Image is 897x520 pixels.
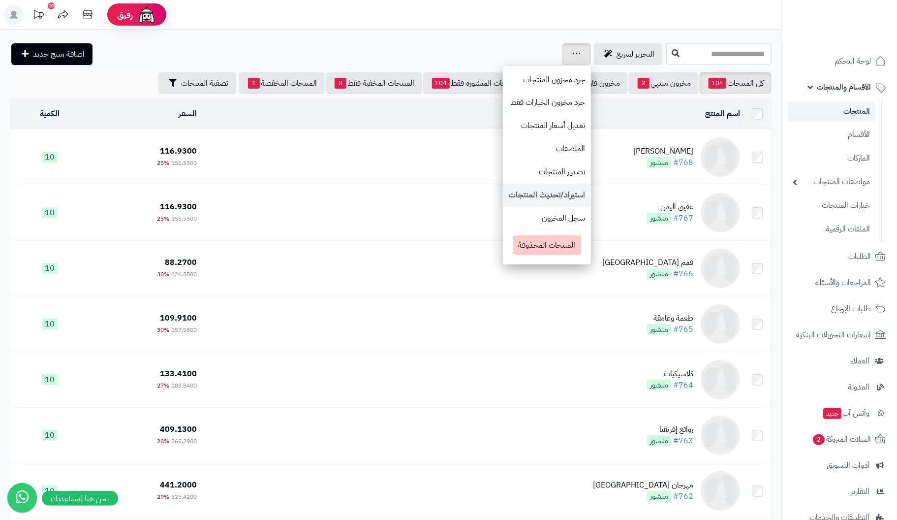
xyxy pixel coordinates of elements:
span: منشور [647,157,671,168]
a: #762 [673,490,693,502]
a: المنتجات المخفضة1 [239,72,325,94]
a: تحديثات المنصة [26,5,51,27]
span: 2 [813,434,825,445]
div: مهرجان [GEOGRAPHIC_DATA] [593,480,693,491]
span: منشور [647,213,671,224]
a: خيارات المنتجات [788,195,875,216]
span: 28% [157,437,169,446]
span: منشور [647,435,671,446]
span: اضافة منتج جديد [33,48,85,60]
a: التقارير [788,480,891,503]
span: 10 [42,152,58,162]
span: المراجعات والأسئلة [815,276,871,290]
a: جرد مخزون المنتجات [503,68,591,92]
span: 133.4100 [160,368,197,380]
a: #765 [673,324,693,335]
div: قمم [GEOGRAPHIC_DATA] [602,257,693,268]
span: 565.2900 [171,437,197,446]
a: جرد مخزون الخيارات فقط [503,91,591,114]
span: رفيق [117,9,133,21]
a: استيراد/تحديث المنتجات [503,184,591,207]
span: المدونة [848,380,869,394]
span: 409.1300 [160,423,197,435]
span: أدوات التسويق [827,458,869,472]
div: عقيق اليمن [647,201,693,213]
a: المنتجات [788,101,875,122]
span: 10 [42,207,58,218]
a: #767 [673,212,693,224]
img: كلاسيكيات [701,360,740,399]
a: المنتجات المخفية فقط0 [326,72,422,94]
span: 116.9300 [160,201,197,213]
span: 109.9100 [160,312,197,324]
span: 25% [157,159,169,167]
span: إشعارات التحويلات البنكية [796,328,871,342]
span: 0 [335,78,346,89]
a: تصدير المنتجات [503,161,591,184]
span: منشور [647,491,671,502]
a: اضافة منتج جديد [11,43,93,65]
a: طلبات الإرجاع [788,297,891,321]
span: منشور [647,380,671,390]
span: المنتجات المحذوفة [513,235,582,255]
img: طعمة وغامقة [701,304,740,344]
img: ai-face.png [137,5,156,25]
span: 1 [248,78,260,89]
span: 625.4200 [171,492,197,501]
span: 25% [157,214,169,223]
span: وآتس آب [822,406,869,420]
span: منشور [647,324,671,335]
img: مهرجان كولومبيا [701,471,740,511]
span: 27% [157,381,169,390]
span: طلبات الإرجاع [831,302,871,316]
a: الملصقات [503,137,591,161]
span: 155.5500 [171,214,197,223]
span: العملاء [850,354,869,368]
a: الطلبات [788,245,891,268]
span: 30% [157,270,169,279]
div: كلاسيكيات [647,368,693,380]
span: 104 [709,78,726,89]
a: التحرير لسريع [594,43,662,65]
span: 10 [42,486,58,496]
a: السلات المتروكة2 [788,427,891,451]
span: التحرير لسريع [617,48,654,60]
a: المنتجات المحذوفة [504,229,589,262]
a: وآتس آبجديد [788,401,891,425]
div: [PERSON_NAME] [633,146,693,157]
span: تصفية المنتجات [181,77,228,89]
span: 10 [42,374,58,385]
a: المدونة [788,375,891,399]
span: 157.5800 [171,325,197,334]
a: مواصفات المنتجات [788,171,875,193]
a: سجل المخزون [503,207,591,230]
a: #768 [673,157,693,168]
a: أدوات التسويق [788,454,891,477]
a: الملفات الرقمية [788,219,875,240]
button: تصفية المنتجات [158,72,236,94]
span: 183.8400 [171,381,197,390]
a: العملاء [788,349,891,373]
span: منشور [647,268,671,279]
span: التقارير [851,485,869,498]
a: كل المنتجات104 [700,72,772,94]
span: 88.2700 [165,257,197,268]
span: 155.5500 [171,159,197,167]
div: 10 [48,2,55,9]
a: تعديل أسعار المنتجات [503,114,591,137]
span: 30% [157,325,169,334]
span: 29% [157,492,169,501]
a: الكمية [40,108,60,120]
a: الماركات [788,148,875,169]
img: قمم إندونيسيا [701,249,740,288]
span: 2 [638,78,650,89]
a: المنتجات المنشورة فقط104 [423,72,528,94]
a: السعر [179,108,197,120]
span: لوحة التحكم [835,54,871,68]
span: السلات المتروكة [812,432,871,446]
span: جديد [823,408,841,419]
img: تركيش توينز [701,137,740,177]
span: الأقسام والمنتجات [817,80,871,94]
span: 104 [432,78,450,89]
a: مخزون منتهي2 [629,72,699,94]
